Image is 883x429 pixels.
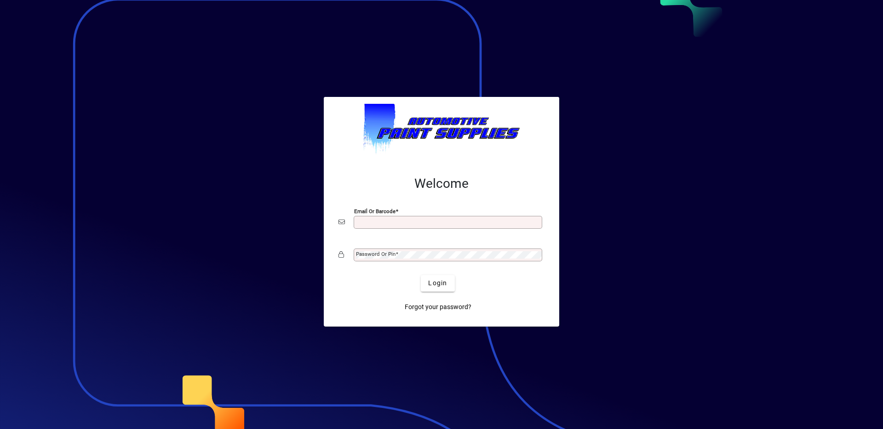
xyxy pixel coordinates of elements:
[356,251,396,257] mat-label: Password or Pin
[338,176,545,192] h2: Welcome
[428,278,447,288] span: Login
[354,208,396,214] mat-label: Email or Barcode
[401,299,475,316] a: Forgot your password?
[405,302,471,312] span: Forgot your password?
[421,275,454,292] button: Login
